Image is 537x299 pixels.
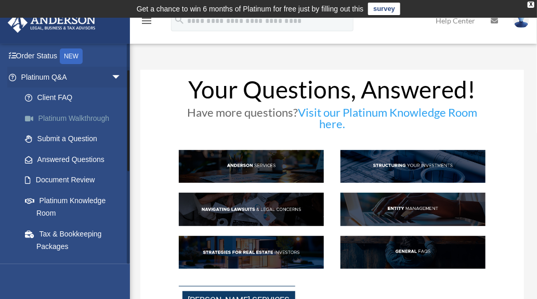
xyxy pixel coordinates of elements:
a: Answered Questions [15,149,137,170]
div: close [528,2,534,8]
a: survey [368,3,400,15]
a: Platinum Knowledge Room [15,190,137,223]
a: Platinum Q&Aarrow_drop_down [7,67,137,88]
h3: Have more questions? [179,107,486,135]
a: Client FAQ [15,88,132,108]
h1: Your Questions, Answered! [179,78,486,107]
img: NavLaw_hdr [179,193,324,226]
a: Platinum Walkthrough [15,108,137,129]
div: NEW [60,48,83,64]
img: AndServ_hdr [179,150,324,183]
a: Order StatusNEW [7,46,137,67]
img: EntManag_hdr [340,193,486,226]
img: User Pic [514,13,529,28]
img: Anderson Advisors Platinum Portal [5,13,99,33]
a: Document Review [15,170,137,191]
span: arrow_drop_down [111,67,132,88]
a: Submit a Question [15,129,137,150]
img: StructInv_hdr [340,150,486,183]
a: Tax & Bookkeeping Packages [15,223,137,257]
i: search [174,14,185,26]
a: Visit our Platinum Knowledge Room here. [298,105,477,136]
a: menu [140,18,153,27]
i: menu [140,15,153,27]
img: GenFAQ_hdr [340,236,486,269]
div: Get a chance to win 6 months of Platinum for free just by filling out this [137,3,364,15]
a: Land Trust & Deed Forum [15,257,137,278]
img: StratsRE_hdr [179,236,324,269]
